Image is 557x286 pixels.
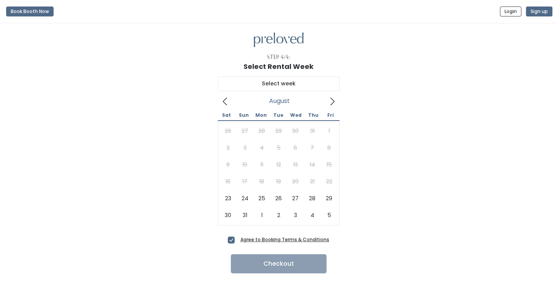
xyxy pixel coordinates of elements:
[237,207,253,224] span: August 31, 2025
[305,113,322,118] span: Thu
[218,113,235,118] span: Sat
[500,7,521,16] button: Login
[287,190,304,207] span: August 27, 2025
[237,190,253,207] span: August 24, 2025
[231,254,327,273] button: Checkout
[526,7,552,16] button: Sign up
[304,207,321,224] span: September 4, 2025
[269,100,290,103] span: August
[287,113,304,118] span: Wed
[218,77,340,91] input: Select week
[254,33,304,47] img: preloved logo
[235,113,252,118] span: Sun
[6,7,54,16] button: Book Booth Now
[240,236,329,243] a: Agree to Booking Terms & Conditions
[243,63,314,70] h1: Select Rental Week
[304,190,321,207] span: August 28, 2025
[321,190,338,207] span: August 29, 2025
[270,113,287,118] span: Tue
[220,190,237,207] span: August 23, 2025
[220,207,237,224] span: August 30, 2025
[270,207,287,224] span: September 2, 2025
[322,113,339,118] span: Fri
[270,190,287,207] span: August 26, 2025
[267,53,290,61] div: Step 4/4:
[6,3,54,20] a: Book Booth Now
[321,207,338,224] span: September 5, 2025
[287,207,304,224] span: September 3, 2025
[253,190,270,207] span: August 25, 2025
[252,113,270,118] span: Mon
[253,207,270,224] span: September 1, 2025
